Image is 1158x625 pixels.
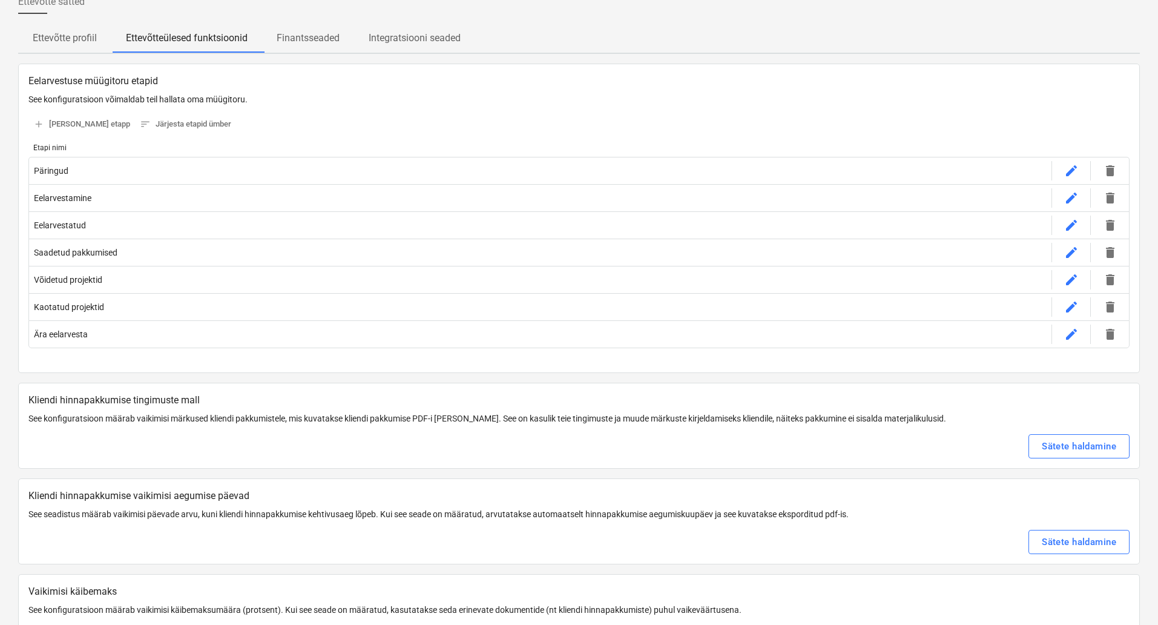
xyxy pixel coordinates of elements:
[1064,273,1079,287] span: edit
[1042,438,1116,454] div: Sätete haldamine
[28,604,1130,616] p: See konfiguratsioon määrab vaikimisi käibemaksumäära (protsent). Kui see seade on määratud, kasut...
[369,31,461,45] p: Integratsiooni seaded
[135,115,236,134] button: Järjesta etapid ümber
[1028,434,1130,458] button: Sätete haldamine
[1064,164,1079,178] span: edit
[34,166,68,176] div: Päringud
[1097,567,1158,625] div: Vestlusvidin
[1103,218,1117,233] span: delete
[1028,530,1130,554] button: Sätete haldamine
[28,393,1130,408] p: Kliendi hinnapakkumise tingimuste mall
[1103,327,1117,342] span: delete
[1064,245,1079,260] span: edit
[34,220,86,230] div: Eelarvestatud
[1103,245,1117,260] span: delete
[140,119,151,130] span: sort
[28,74,1130,88] p: Eelarvestuse müügitoru etapid
[34,275,102,285] div: Võidetud projektid
[1103,300,1117,314] span: delete
[28,508,1130,520] p: See seadistus määrab vaikimisi päevade arvu, kuni kliendi hinnapakkumise kehtivusaeg lõpeb. Kui s...
[28,584,1130,599] p: Vaikimisi käibemaks
[33,119,44,130] span: add
[1064,327,1079,342] span: edit
[28,115,135,134] button: [PERSON_NAME] etapp
[34,193,91,203] div: Eelarvestamine
[140,117,231,131] span: Järjesta etapid ümber
[28,489,1130,503] p: Kliendi hinnapakkumise vaikimisi aegumise päevad
[1097,567,1158,625] iframe: Chat Widget
[34,302,104,312] div: Kaotatud projektid
[1042,534,1116,550] div: Sätete haldamine
[1103,273,1117,287] span: delete
[28,412,1130,425] p: See konfiguratsioon määrab vaikimisi märkused kliendi pakkumistele, mis kuvatakse kliendi pakkumi...
[126,31,248,45] p: Ettevõtteülesed funktsioonid
[277,31,340,45] p: Finantsseaded
[1103,164,1117,178] span: delete
[28,93,1130,105] p: See konfiguratsioon võimaldab teil hallata oma müügitoru.
[1064,300,1079,314] span: edit
[33,144,1047,152] div: Etapi nimi
[1064,218,1079,233] span: edit
[34,329,88,339] div: Ära eelarvesta
[33,117,130,131] span: [PERSON_NAME] etapp
[34,248,117,257] div: Saadetud pakkumised
[33,31,97,45] p: Ettevõtte profiil
[1103,191,1117,205] span: delete
[1064,191,1079,205] span: edit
